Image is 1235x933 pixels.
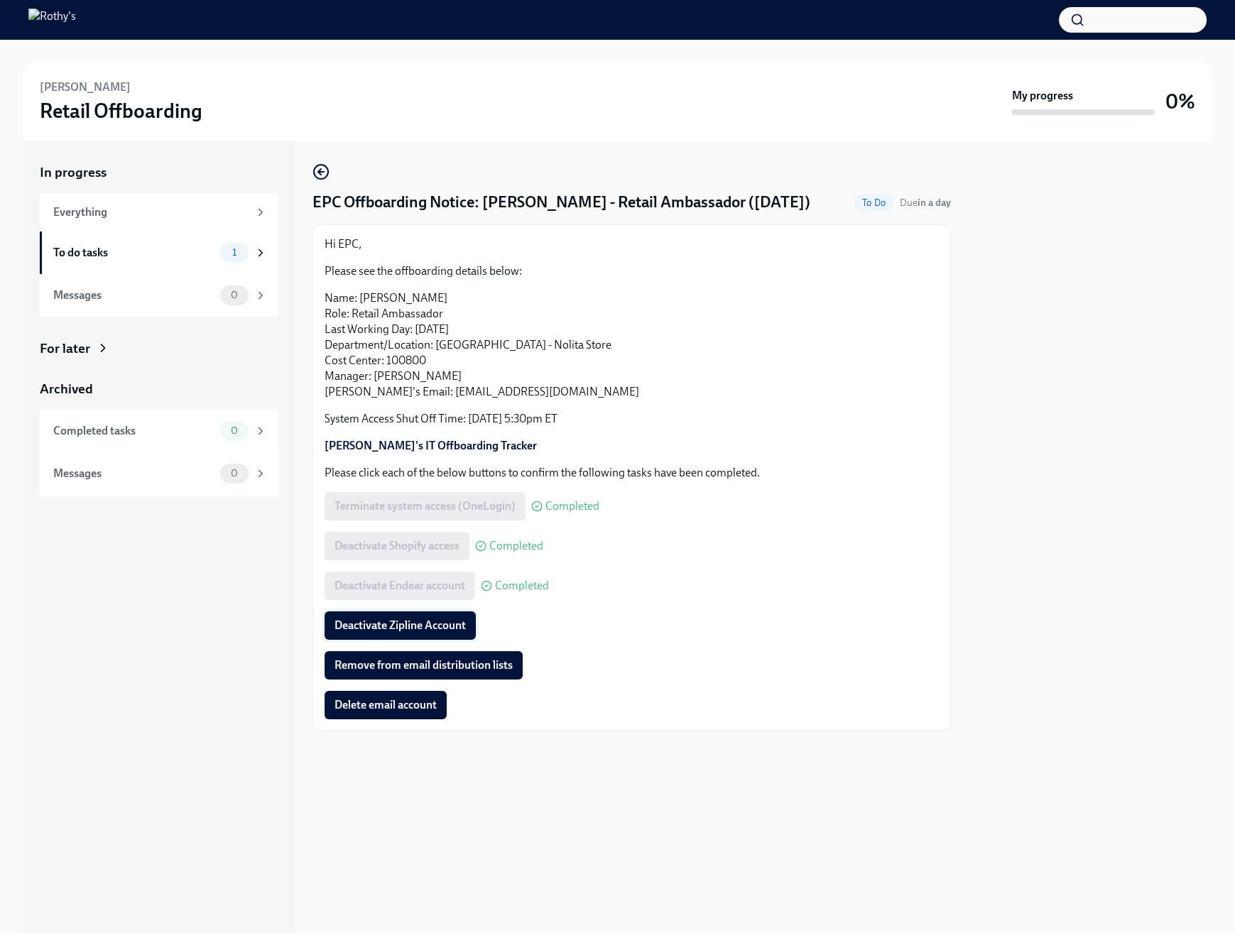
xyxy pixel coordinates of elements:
span: Completed [495,580,549,591]
a: In progress [40,163,278,182]
span: September 1st, 2025 09:00 [900,196,951,209]
span: To Do [854,197,894,208]
div: Messages [53,288,214,303]
a: [PERSON_NAME]'s IT Offboarding Tracker [325,439,537,452]
span: Completed [489,540,543,552]
p: System Access Shut Off Time: [DATE] 5:30pm ET [325,411,939,427]
div: Everything [53,204,249,220]
img: Rothy's [28,9,76,31]
span: Due [900,197,951,209]
strong: in a day [918,197,951,209]
span: 0 [222,290,246,300]
h6: [PERSON_NAME] [40,80,131,95]
h3: Retail Offboarding [40,98,202,124]
a: Completed tasks0 [40,410,278,452]
span: 1 [224,247,245,258]
h4: EPC Offboarding Notice: [PERSON_NAME] - Retail Ambassador ([DATE]) [312,192,810,213]
div: For later [40,339,90,358]
button: Deactivate Zipline Account [325,611,476,640]
a: Messages0 [40,452,278,495]
a: For later [40,339,278,358]
p: Please see the offboarding details below: [325,263,939,279]
span: 0 [222,468,246,479]
p: Name: [PERSON_NAME] Role: Retail Ambassador Last Working Day: [DATE] Department/Location: [GEOGRA... [325,290,939,400]
a: Messages0 [40,274,278,317]
span: Delete email account [334,698,437,712]
span: 0 [222,425,246,436]
a: To do tasks1 [40,231,278,274]
span: Completed [545,501,599,512]
a: Archived [40,380,278,398]
p: Please click each of the below buttons to confirm the following tasks have been completed. [325,465,939,481]
a: Everything [40,193,278,231]
button: Remove from email distribution lists [325,651,523,680]
div: To do tasks [53,245,214,261]
span: Deactivate Zipline Account [334,618,466,633]
span: Remove from email distribution lists [334,658,513,672]
div: Completed tasks [53,423,214,439]
h3: 0% [1165,89,1195,114]
strong: My progress [1012,88,1073,104]
button: Delete email account [325,691,447,719]
p: Hi EPC, [325,236,939,252]
div: Messages [53,466,214,481]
